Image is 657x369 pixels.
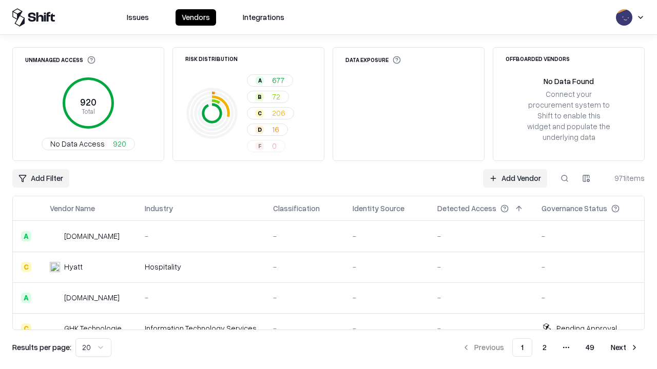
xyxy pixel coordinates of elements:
nav: pagination [456,338,645,357]
div: Vendor Name [50,203,95,214]
div: Data Exposure [345,56,401,64]
div: - [145,231,257,241]
tspan: Total [82,107,95,115]
div: - [353,292,421,303]
div: Information Technology Services [145,323,257,334]
div: 971 items [604,173,645,183]
div: Classification [273,203,320,214]
div: - [437,292,525,303]
div: - [273,323,336,334]
div: - [273,292,336,303]
div: Detected Access [437,203,496,214]
div: - [437,323,525,334]
span: 206 [272,108,285,118]
img: GHK Technologies Inc. [50,323,60,334]
button: 2 [534,338,555,357]
button: Issues [121,9,155,26]
div: Governance Status [542,203,607,214]
button: No Data Access920 [42,138,135,150]
div: No Data Found [544,76,594,87]
div: C [21,323,31,334]
div: C [256,109,264,117]
div: A [21,293,31,303]
div: - [273,231,336,241]
div: - [437,261,525,272]
div: - [542,261,636,272]
span: No Data Access [50,138,105,149]
div: Hyatt [64,261,83,272]
button: C206 [247,107,294,119]
div: Hospitality [145,261,257,272]
div: B [256,93,264,101]
div: Unmanaged Access [25,56,95,64]
div: - [437,231,525,241]
div: - [542,292,636,303]
div: Pending Approval [556,323,617,334]
div: Identity Source [353,203,404,214]
button: D16 [247,124,288,136]
img: intrado.com [50,231,60,241]
div: Connect your procurement system to Shift to enable this widget and populate the underlying data [526,89,611,143]
div: - [353,323,421,334]
div: GHK Technologies Inc. [64,323,128,334]
span: 16 [272,124,279,135]
div: - [353,231,421,241]
button: B72 [247,91,289,103]
button: A677 [247,74,293,87]
img: primesec.co.il [50,293,60,303]
div: [DOMAIN_NAME] [64,231,120,241]
div: C [21,262,31,272]
button: 49 [577,338,603,357]
div: [DOMAIN_NAME] [64,292,120,303]
span: 677 [272,75,284,86]
div: Industry [145,203,173,214]
button: Vendors [176,9,216,26]
tspan: 920 [80,96,96,108]
button: 1 [512,338,532,357]
img: Hyatt [50,262,60,272]
span: 920 [113,138,126,149]
div: - [145,292,257,303]
div: A [256,76,264,85]
button: Add Filter [12,169,69,188]
a: Add Vendor [483,169,547,188]
p: Results per page: [12,342,71,353]
div: - [353,261,421,272]
div: Risk Distribution [185,56,238,61]
div: Offboarded Vendors [506,56,570,61]
div: - [273,261,336,272]
button: Next [605,338,645,357]
div: A [21,231,31,241]
span: 72 [272,91,280,102]
div: D [256,126,264,134]
div: - [542,231,636,241]
button: Integrations [237,9,291,26]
